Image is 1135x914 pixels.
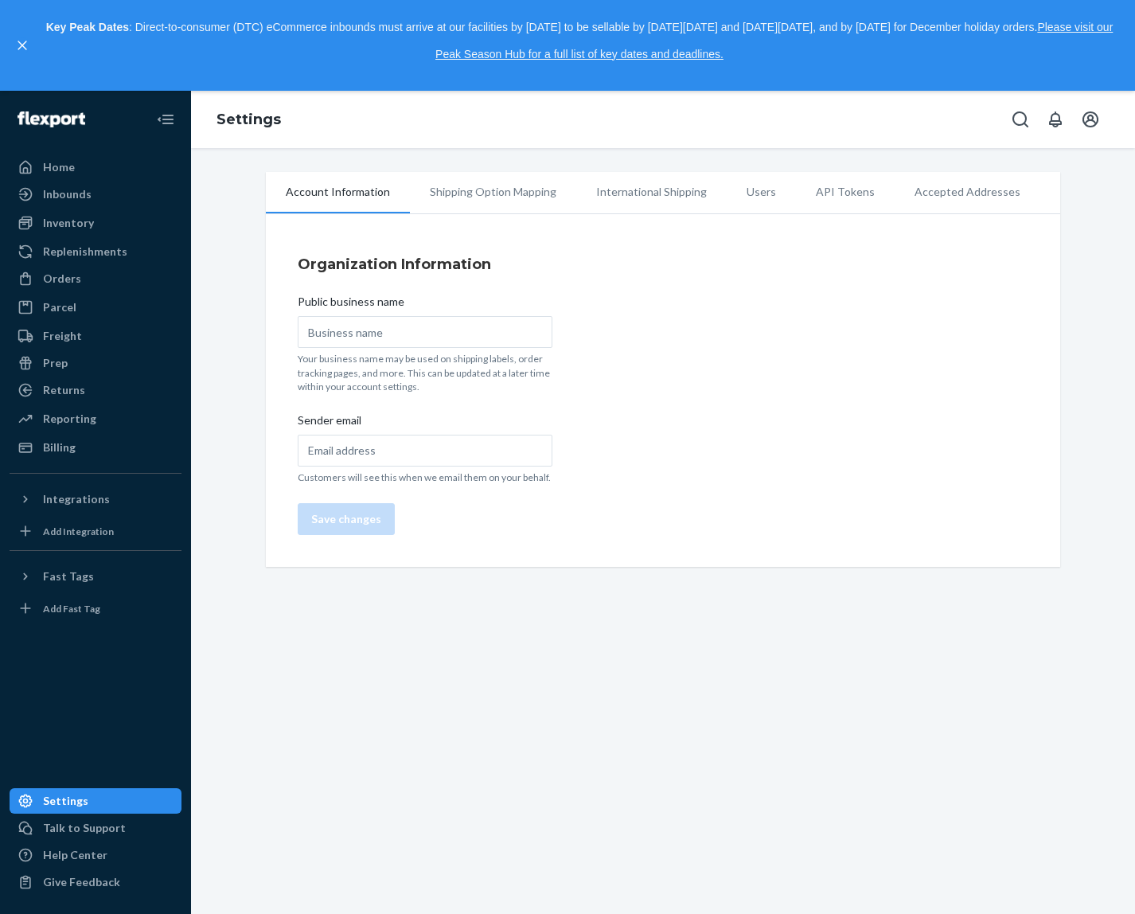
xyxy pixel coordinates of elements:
[43,793,88,809] div: Settings
[10,377,181,403] a: Returns
[10,788,181,814] a: Settings
[43,602,100,615] div: Add Fast Tag
[10,210,181,236] a: Inventory
[10,182,181,207] a: Inbounds
[150,104,181,135] button: Close Navigation
[10,266,181,291] a: Orders
[1039,104,1071,135] button: Open notifications
[10,518,181,544] a: Add Integration
[10,406,181,432] a: Reporting
[43,568,94,584] div: Fast Tags
[10,154,181,180] a: Home
[576,172,727,212] li: International Shipping
[298,503,395,535] button: Save changes
[43,215,94,231] div: Inventory
[435,21,1113,61] a: Please visit our Peak Season Hub for a full list of key dates and deadlines.
[14,37,30,53] button: close,
[10,869,181,895] button: Give Feedback
[298,254,1028,275] h4: Organization Information
[410,172,576,212] li: Shipping Option Mapping
[10,842,181,868] a: Help Center
[43,820,126,836] div: Talk to Support
[43,271,81,287] div: Orders
[43,525,114,538] div: Add Integration
[46,21,129,33] strong: Key Peak Dates
[298,435,552,467] input: Sender email
[43,874,120,890] div: Give Feedback
[10,295,181,320] a: Parcel
[204,97,294,143] ol: breadcrumbs
[43,355,68,371] div: Prep
[10,239,181,264] a: Replenishments
[796,172,895,212] li: API Tokens
[216,111,281,128] a: Settings
[43,328,82,344] div: Freight
[298,352,552,393] p: Your business name may be used on shipping labels, order tracking pages, and more. This can be up...
[43,439,76,455] div: Billing
[298,316,552,348] input: Public business name
[10,323,181,349] a: Freight
[10,486,181,512] button: Integrations
[38,14,1121,68] p: : Direct-to-consumer (DTC) eCommerce inbounds must arrive at our facilities by [DATE] to be sella...
[10,435,181,460] a: Billing
[1004,104,1036,135] button: Open Search Box
[18,111,85,127] img: Flexport logo
[298,294,404,316] span: Public business name
[895,172,1040,212] li: Accepted Addresses
[10,815,181,841] a: Talk to Support
[10,350,181,376] a: Prep
[1075,104,1106,135] button: Open account menu
[43,847,107,863] div: Help Center
[10,564,181,589] button: Fast Tags
[727,172,796,212] li: Users
[266,172,410,213] li: Account Information
[43,299,76,315] div: Parcel
[298,471,552,484] p: Customers will see this when we email them on your behalf.
[43,186,92,202] div: Inbounds
[10,596,181,621] a: Add Fast Tag
[43,244,127,260] div: Replenishments
[43,159,75,175] div: Home
[298,412,361,435] span: Sender email
[43,382,85,398] div: Returns
[43,491,110,507] div: Integrations
[43,411,96,427] div: Reporting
